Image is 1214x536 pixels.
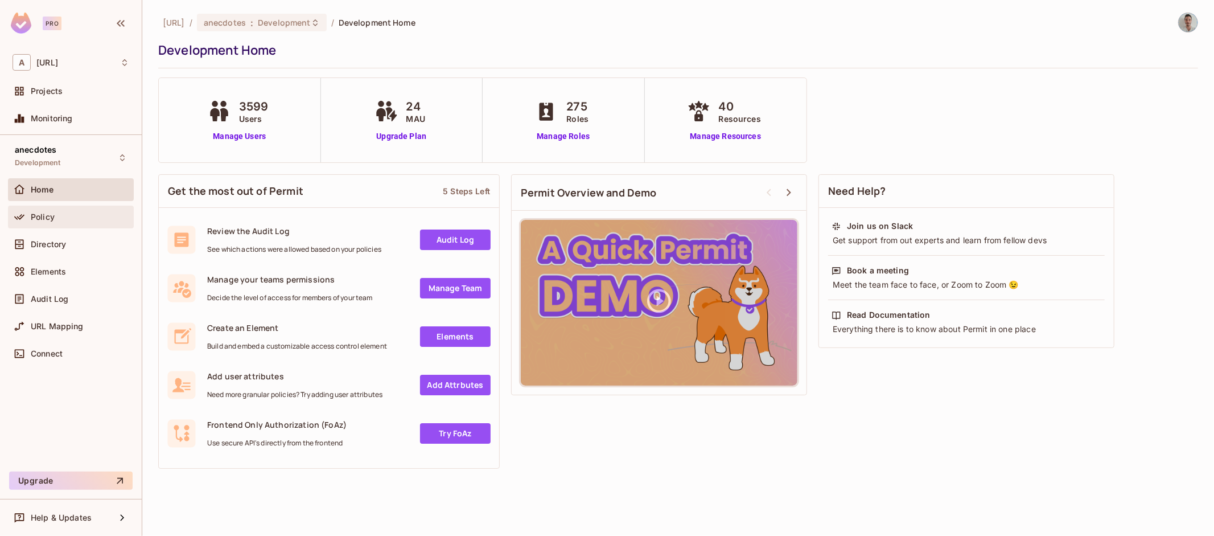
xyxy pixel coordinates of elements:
[207,226,381,236] span: Review the Audit Log
[31,513,92,522] span: Help & Updates
[31,87,63,96] span: Projects
[847,220,913,232] div: Join us on Slack
[847,309,931,321] div: Read Documentation
[207,371,382,382] span: Add user attributes
[31,322,84,331] span: URL Mapping
[207,293,373,302] span: Decide the level of access for members of your team
[832,235,1101,246] div: Get support from out experts and learn from fellow devs
[719,98,761,115] span: 40
[158,42,1192,59] div: Development Home
[239,98,269,115] span: 3599
[719,113,761,125] span: Resources
[832,324,1101,335] div: Everything there is to know about Permit in one place
[406,113,425,125] span: MAU
[443,186,490,197] div: 5 Steps Left
[239,113,269,125] span: Users
[420,278,491,298] a: Manage Team
[406,98,425,115] span: 24
[43,17,61,30] div: Pro
[566,113,589,125] span: Roles
[31,294,68,304] span: Audit Log
[685,130,767,142] a: Manage Resources
[566,98,589,115] span: 275
[205,130,274,142] a: Manage Users
[31,240,66,249] span: Directory
[31,349,63,358] span: Connect
[847,265,909,276] div: Book a meeting
[521,186,657,200] span: Permit Overview and Demo
[15,145,56,154] span: anecdotes
[31,267,66,276] span: Elements
[1179,13,1197,32] img: Jordan Hury
[11,13,31,34] img: SReyMgAAAABJRU5ErkJggg==
[258,17,310,28] span: Development
[207,390,382,399] span: Need more granular policies? Try adding user attributes
[420,326,491,347] a: Elements
[204,17,246,28] span: anecdotes
[420,230,491,250] a: Audit Log
[207,274,373,285] span: Manage your teams permissions
[207,322,387,333] span: Create an Element
[331,17,334,28] li: /
[163,17,185,28] span: the active workspace
[420,375,491,395] a: Add Attrbutes
[15,158,61,167] span: Development
[532,130,594,142] a: Manage Roles
[832,279,1101,290] div: Meet the team face to face, or Zoom to Zoom 😉
[36,58,58,67] span: Workspace: anecdotes.ai
[420,423,491,444] a: Try FoAz
[9,472,133,490] button: Upgrade
[31,114,73,123] span: Monitoring
[207,245,381,254] span: See which actions were allowed based on your policies
[168,184,303,198] span: Get the most out of Permit
[13,54,31,71] span: A
[250,18,254,27] span: :
[31,212,55,222] span: Policy
[339,17,415,28] span: Development Home
[207,419,347,430] span: Frontend Only Authorization (FoAz)
[190,17,192,28] li: /
[372,130,431,142] a: Upgrade Plan
[207,439,347,448] span: Use secure API's directly from the frontend
[207,342,387,351] span: Build and embed a customizable access control element
[31,185,54,194] span: Home
[828,184,886,198] span: Need Help?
